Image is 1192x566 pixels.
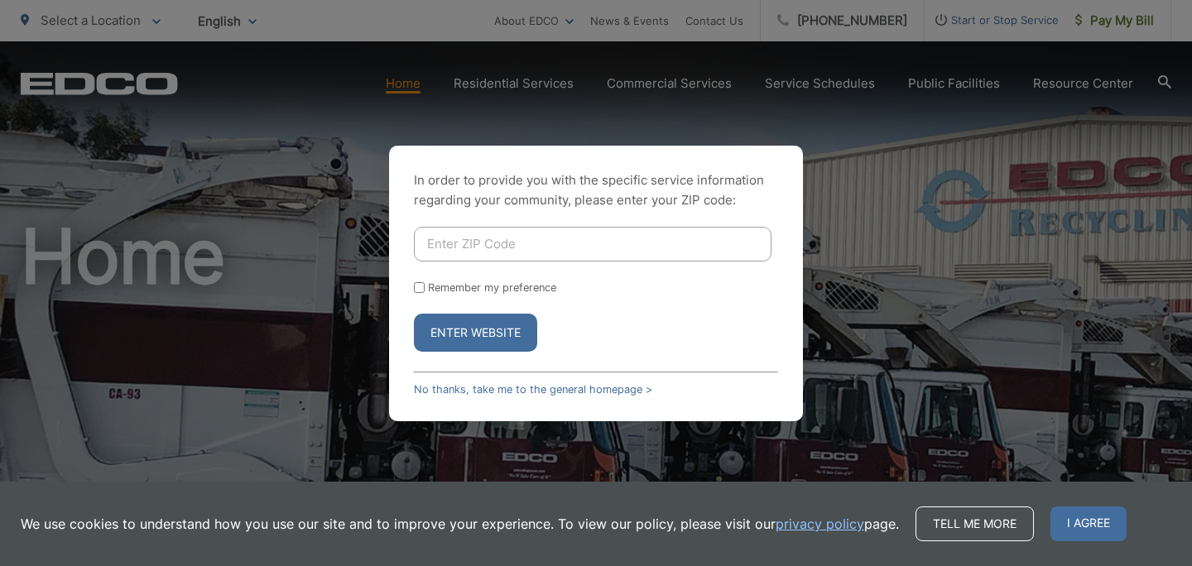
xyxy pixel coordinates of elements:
[21,514,899,534] p: We use cookies to understand how you use our site and to improve your experience. To view our pol...
[1050,506,1127,541] span: I agree
[414,170,778,210] p: In order to provide you with the specific service information regarding your community, please en...
[916,506,1034,541] a: Tell me more
[428,281,556,294] label: Remember my preference
[776,514,864,534] a: privacy policy
[414,314,537,352] button: Enter Website
[414,227,771,261] input: Enter ZIP Code
[414,383,652,396] a: No thanks, take me to the general homepage >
